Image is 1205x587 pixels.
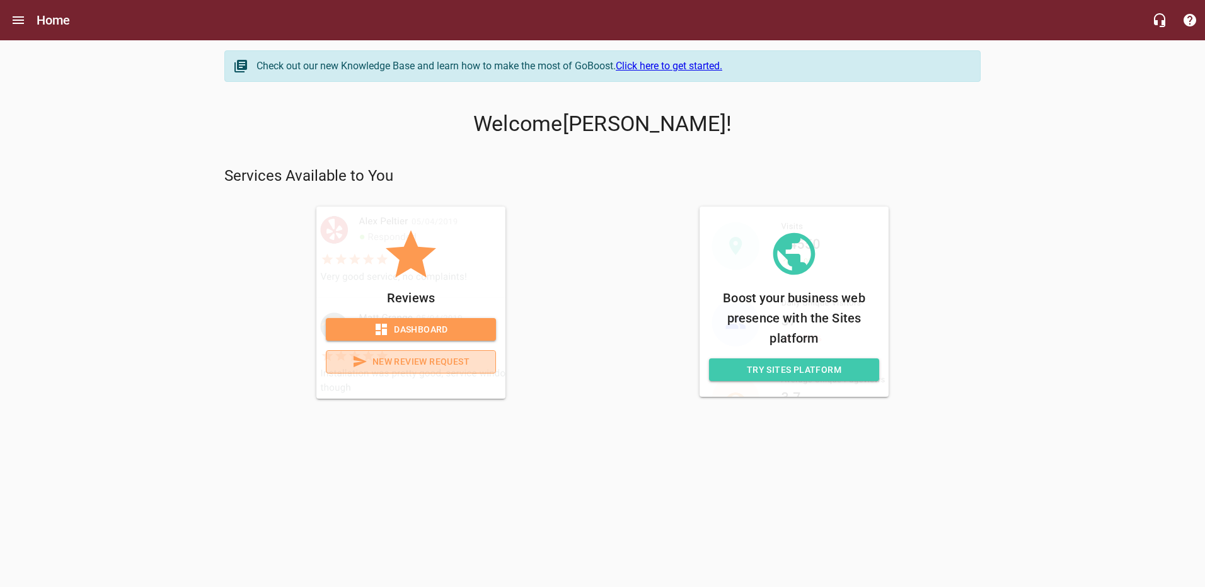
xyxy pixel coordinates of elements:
p: Boost your business web presence with the Sites platform [709,288,879,348]
span: New Review Request [337,354,485,370]
a: Try Sites Platform [709,358,879,382]
div: Check out our new Knowledge Base and learn how to make the most of GoBoost. [257,59,967,74]
a: Dashboard [326,318,496,341]
a: Click here to get started. [616,60,722,72]
button: Live Chat [1144,5,1175,35]
p: Services Available to You [224,166,981,186]
span: Dashboard [336,322,486,338]
a: New Review Request [326,350,496,373]
iframe: Chat [930,124,1196,578]
h6: Home [37,10,71,30]
button: Support Portal [1175,5,1205,35]
span: Try Sites Platform [719,362,869,378]
button: Open drawer [3,5,33,35]
p: Reviews [326,288,496,308]
p: Welcome [PERSON_NAME] ! [224,111,981,137]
